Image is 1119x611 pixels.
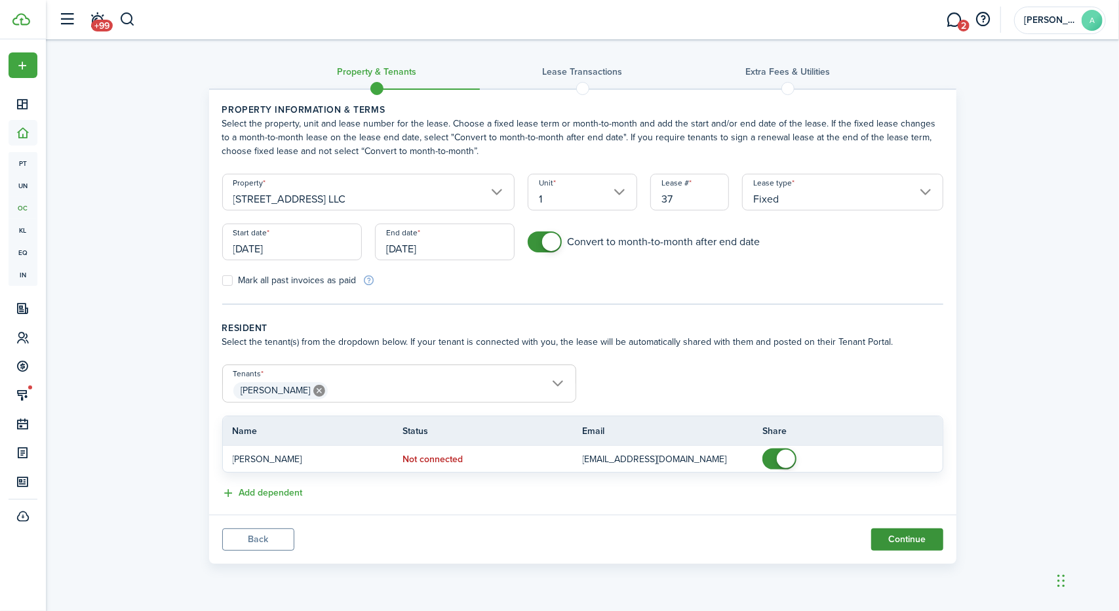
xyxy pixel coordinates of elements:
h3: Extra fees & Utilities [746,65,831,79]
th: Share [762,424,943,438]
input: Select a property [222,174,515,210]
img: TenantCloud [12,13,30,26]
span: 2 [958,20,970,31]
avatar-text: A [1082,10,1103,31]
h3: Lease Transactions [543,65,623,79]
button: Add dependent [222,486,303,501]
p: [PERSON_NAME] [233,452,383,466]
a: kl [9,219,37,241]
button: Open menu [9,52,37,78]
button: Open resource center [972,9,994,31]
wizard-step-header-title: Property information & terms [222,103,943,117]
a: Notifications [85,3,110,37]
input: Select a unit [528,174,637,210]
label: Mark all past invoices as paid [222,275,357,286]
a: in [9,264,37,286]
wizard-step-header-description: Select the property, unit and lease number for the lease. Choose a fixed lease term or month-to-m... [222,117,943,158]
input: mm/dd/yyyy [222,224,362,260]
span: Anthony [1024,16,1076,25]
a: pt [9,152,37,174]
th: Name [223,424,403,438]
wizard-step-header-title: Resident [222,321,943,335]
status: Not connected [402,454,463,465]
a: eq [9,241,37,264]
div: Drag [1057,561,1065,601]
p: [EMAIL_ADDRESS][DOMAIN_NAME] [583,452,743,466]
iframe: Chat Widget [1053,548,1119,611]
button: Search [119,9,136,31]
a: oc [9,197,37,219]
span: +99 [91,20,113,31]
a: Messaging [942,3,967,37]
input: mm/dd/yyyy [375,224,515,260]
th: Status [402,424,583,438]
button: Back [222,528,294,551]
h3: Property & Tenants [338,65,417,79]
wizard-step-header-description: Select the tenant(s) from the dropdown below. If your tenant is connected with you, the lease wil... [222,335,943,349]
th: Email [583,424,763,438]
a: un [9,174,37,197]
span: [PERSON_NAME] [241,384,311,397]
button: Continue [871,528,943,551]
button: Open sidebar [55,7,80,32]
